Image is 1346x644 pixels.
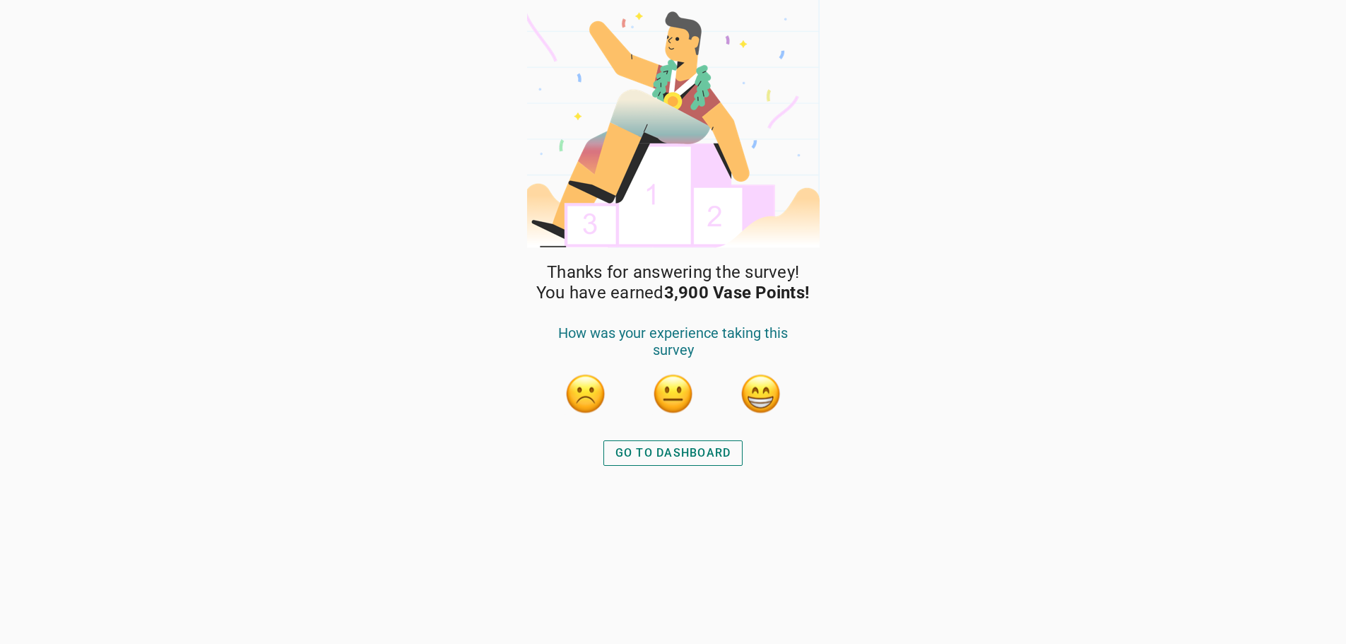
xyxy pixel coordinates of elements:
[603,440,743,466] button: GO TO DASHBOARD
[536,283,810,303] span: You have earned
[542,324,805,373] div: How was your experience taking this survey
[664,283,810,303] strong: 3,900 Vase Points!
[547,262,799,283] span: Thanks for answering the survey!
[615,445,731,462] div: GO TO DASHBOARD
